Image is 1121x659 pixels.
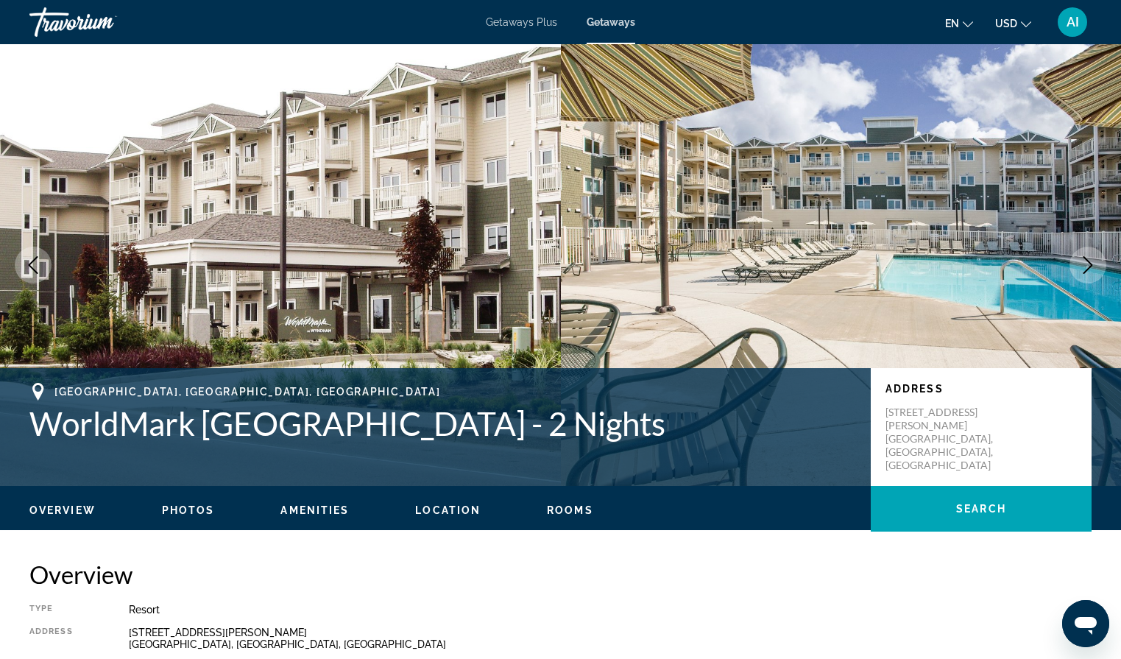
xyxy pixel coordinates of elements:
div: Address [29,627,92,650]
button: Previous image [15,247,52,283]
button: Change language [945,13,973,34]
button: Change currency [995,13,1031,34]
div: Resort [129,604,1092,616]
button: Location [415,504,481,517]
span: Rooms [547,504,593,516]
h1: WorldMark [GEOGRAPHIC_DATA] - 2 Nights [29,404,856,443]
p: [STREET_ADDRESS][PERSON_NAME] [GEOGRAPHIC_DATA], [GEOGRAPHIC_DATA], [GEOGRAPHIC_DATA] [885,406,1003,472]
span: en [945,18,959,29]
button: Amenities [280,504,349,517]
span: [GEOGRAPHIC_DATA], [GEOGRAPHIC_DATA], [GEOGRAPHIC_DATA] [54,386,440,398]
span: Search [956,503,1006,515]
span: Overview [29,504,96,516]
h2: Overview [29,560,1092,589]
div: Type [29,604,92,616]
button: Search [871,486,1092,532]
button: Next image [1069,247,1106,283]
button: Photos [162,504,215,517]
span: USD [995,18,1017,29]
span: AI [1067,15,1079,29]
a: Getaways [587,16,635,28]
button: Rooms [547,504,593,517]
iframe: Button to launch messaging window [1062,600,1109,647]
span: Location [415,504,481,516]
a: Getaways Plus [486,16,557,28]
p: Address [885,383,1077,395]
div: [STREET_ADDRESS][PERSON_NAME] [GEOGRAPHIC_DATA], [GEOGRAPHIC_DATA], [GEOGRAPHIC_DATA] [129,627,1092,650]
button: Overview [29,504,96,517]
span: Amenities [280,504,349,516]
button: User Menu [1053,7,1092,38]
span: Photos [162,504,215,516]
a: Travorium [29,3,177,41]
